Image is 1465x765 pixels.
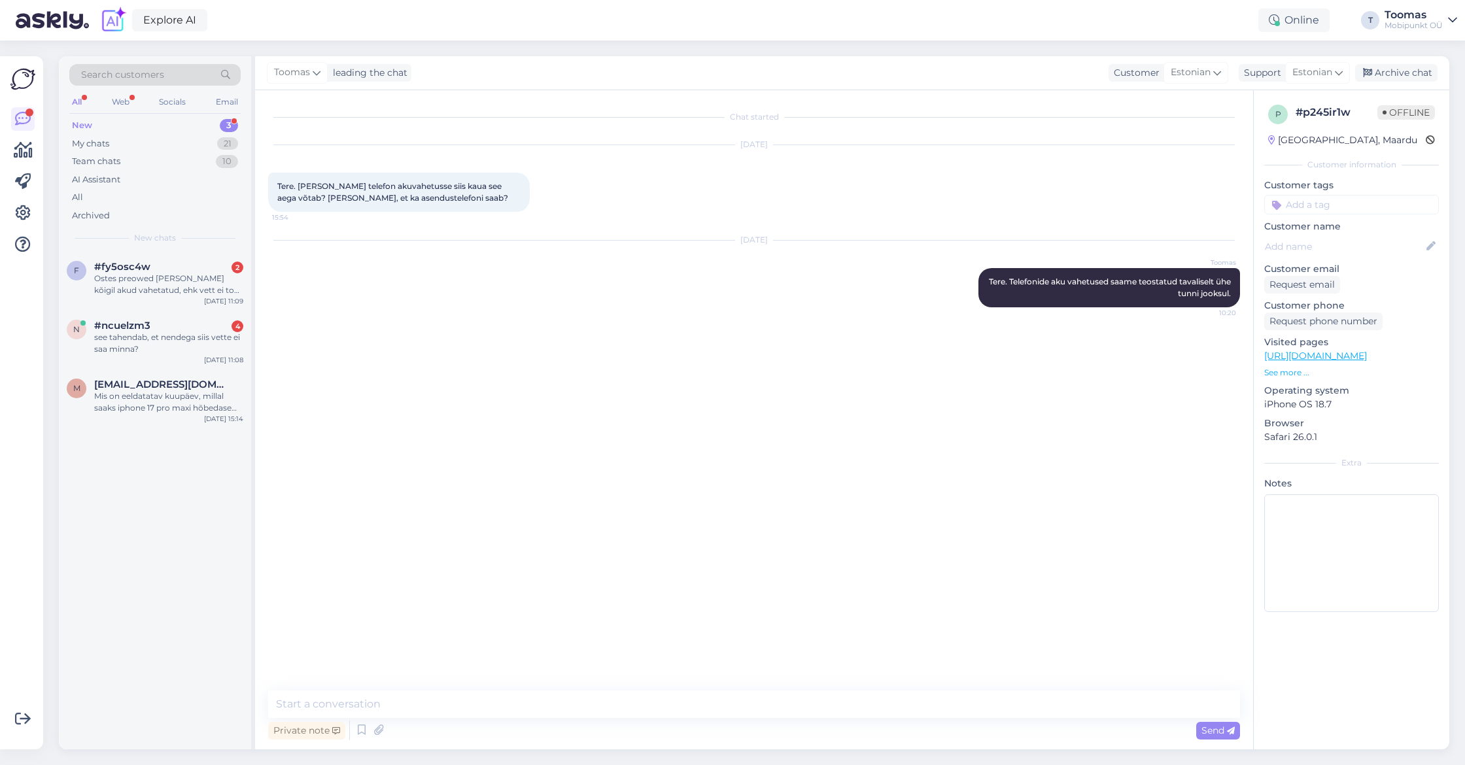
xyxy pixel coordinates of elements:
[1264,430,1439,444] p: Safari 26.0.1
[1275,109,1281,119] span: p
[1264,220,1439,233] p: Customer name
[72,191,83,204] div: All
[1264,262,1439,276] p: Customer email
[1264,367,1439,379] p: See more ...
[72,137,109,150] div: My chats
[274,65,310,80] span: Toomas
[94,390,243,414] div: Mis on eeldatatav kuupäev, millal saaks iphone 17 pro maxi hõbedase 256GB kätte?
[94,331,243,355] div: see tahendab, et nendega siis vette ei saa minna?
[1264,313,1383,330] div: Request phone number
[134,232,176,244] span: New chats
[1264,335,1439,349] p: Visited pages
[1171,65,1211,80] span: Estonian
[1264,195,1439,214] input: Add a tag
[1187,258,1236,267] span: Toomas
[232,262,243,273] div: 2
[94,379,230,390] span: marleenmets55@gmail.com
[94,273,243,296] div: Ostes preowed [PERSON_NAME] kõigil akud vahetatud, ehk vett ei tohi saada?
[268,722,345,739] div: Private note
[1109,66,1160,80] div: Customer
[217,137,238,150] div: 21
[1187,308,1236,318] span: 10:20
[1239,66,1281,80] div: Support
[1385,10,1443,20] div: Toomas
[1296,105,1377,120] div: # p245ir1w
[1292,65,1332,80] span: Estonian
[94,320,150,331] span: #ncuelzm3
[216,155,238,168] div: 10
[204,355,243,365] div: [DATE] 11:08
[1385,20,1443,31] div: Mobipunkt OÜ
[1258,8,1330,32] div: Online
[1264,178,1439,192] p: Customer tags
[94,261,150,273] span: #fy5osc4w
[1264,457,1439,469] div: Extra
[989,277,1233,298] span: Tere. Telefonide aku vahetused saame teostatud tavaliselt ühe tunni jooksul.
[73,324,80,334] span: n
[1264,398,1439,411] p: iPhone OS 18.7
[213,93,241,110] div: Email
[1264,276,1340,294] div: Request email
[72,155,120,168] div: Team chats
[1385,10,1457,31] a: ToomasMobipunkt OÜ
[232,320,243,332] div: 4
[1264,350,1367,362] a: [URL][DOMAIN_NAME]
[1361,11,1379,29] div: T
[268,111,1240,123] div: Chat started
[1201,724,1235,736] span: Send
[74,265,79,275] span: f
[220,119,238,132] div: 3
[1265,239,1424,254] input: Add name
[81,68,164,82] span: Search customers
[277,181,508,203] span: Tere. [PERSON_NAME] telefon akuvahetusse siis kaua see aega võtab? [PERSON_NAME], et ka asenduste...
[109,93,132,110] div: Web
[156,93,188,110] div: Socials
[72,173,120,186] div: AI Assistant
[1268,133,1417,147] div: [GEOGRAPHIC_DATA], Maardu
[268,234,1240,246] div: [DATE]
[1264,477,1439,490] p: Notes
[73,383,80,393] span: m
[204,414,243,424] div: [DATE] 15:14
[1377,105,1435,120] span: Offline
[72,119,92,132] div: New
[72,209,110,222] div: Archived
[328,66,407,80] div: leading the chat
[204,296,243,306] div: [DATE] 11:09
[1264,159,1439,171] div: Customer information
[1355,64,1438,82] div: Archive chat
[10,67,35,92] img: Askly Logo
[1264,416,1439,430] p: Browser
[272,212,321,222] span: 15:54
[1264,299,1439,313] p: Customer phone
[1264,384,1439,398] p: Operating system
[132,9,207,31] a: Explore AI
[268,139,1240,150] div: [DATE]
[99,7,127,34] img: explore-ai
[69,93,84,110] div: All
